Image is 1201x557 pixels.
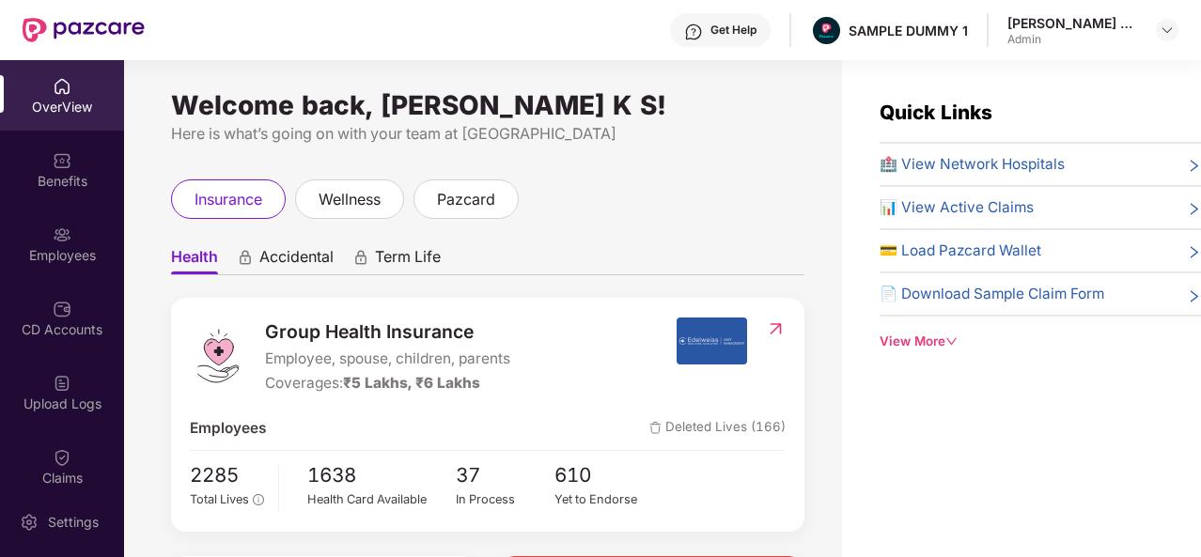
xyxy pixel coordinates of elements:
[649,422,662,434] img: deleteIcon
[259,247,334,274] span: Accidental
[53,448,71,467] img: svg+xml;base64,PHN2ZyBpZD0iQ2xhaW0iIHhtbG5zPSJodHRwOi8vd3d3LnczLm9yZy8yMDAwL3N2ZyIgd2lkdGg9IjIwIi...
[195,188,262,211] span: insurance
[53,77,71,96] img: svg+xml;base64,PHN2ZyBpZD0iSG9tZSIgeG1sbnM9Imh0dHA6Ly93d3cudzMub3JnLzIwMDAvc3ZnIiB3aWR0aD0iMjAiIG...
[1007,32,1139,47] div: Admin
[1007,14,1139,32] div: [PERSON_NAME] K S
[53,225,71,244] img: svg+xml;base64,PHN2ZyBpZD0iRW1wbG95ZWVzIiB4bWxucz0iaHR0cDovL3d3dy53My5vcmcvMjAwMC9zdmciIHdpZHRoPS...
[20,513,39,532] img: svg+xml;base64,PHN2ZyBpZD0iU2V0dGluZy0yMHgyMCIgeG1sbnM9Imh0dHA6Ly93d3cudzMub3JnLzIwMDAvc3ZnIiB3aW...
[1160,23,1175,38] img: svg+xml;base64,PHN2ZyBpZD0iRHJvcGRvd24tMzJ4MzIiIHhtbG5zPSJodHRwOi8vd3d3LnczLm9yZy8yMDAwL3N2ZyIgd2...
[1187,286,1201,305] span: right
[343,374,480,392] span: ₹5 Lakhs, ₹6 Lakhs
[307,490,456,509] div: Health Card Available
[880,196,1034,219] span: 📊 View Active Claims
[265,348,510,370] span: Employee, spouse, children, parents
[880,101,992,124] span: Quick Links
[265,317,510,346] span: Group Health Insurance
[554,490,654,509] div: Yet to Endorse
[190,460,264,491] span: 2285
[265,372,510,395] div: Coverages:
[684,23,703,41] img: svg+xml;base64,PHN2ZyBpZD0iSGVscC0zMngzMiIgeG1sbnM9Imh0dHA6Ly93d3cudzMub3JnLzIwMDAvc3ZnIiB3aWR0aD...
[190,328,246,384] img: logo
[766,319,786,338] img: RedirectIcon
[456,490,555,509] div: In Process
[53,374,71,393] img: svg+xml;base64,PHN2ZyBpZD0iVXBsb2FkX0xvZ3MiIGRhdGEtbmFtZT0iVXBsb2FkIExvZ3MiIHhtbG5zPSJodHRwOi8vd3...
[880,283,1104,305] span: 📄 Download Sample Claim Form
[375,247,441,274] span: Term Life
[813,17,840,44] img: Pazcare_Alternative_logo-01-01.png
[237,249,254,266] div: animation
[649,417,786,440] span: Deleted Lives (166)
[171,247,218,274] span: Health
[53,300,71,318] img: svg+xml;base64,PHN2ZyBpZD0iQ0RfQWNjb3VudHMiIGRhdGEtbmFtZT0iQ0QgQWNjb3VudHMiIHhtbG5zPSJodHRwOi8vd3...
[190,492,249,506] span: Total Lives
[880,153,1065,176] span: 🏥 View Network Hospitals
[1187,157,1201,176] span: right
[53,151,71,170] img: svg+xml;base64,PHN2ZyBpZD0iQmVuZWZpdHMiIHhtbG5zPSJodHRwOi8vd3d3LnczLm9yZy8yMDAwL3N2ZyIgd2lkdGg9Ij...
[437,188,495,211] span: pazcard
[352,249,369,266] div: animation
[849,22,968,39] div: SAMPLE DUMMY 1
[1187,243,1201,262] span: right
[42,513,104,532] div: Settings
[456,460,555,491] span: 37
[880,332,1201,351] div: View More
[880,240,1041,262] span: 💳 Load Pazcard Wallet
[677,317,747,364] img: insurerIcon
[307,460,456,491] span: 1638
[945,335,958,348] span: down
[171,122,804,146] div: Here is what’s going on with your team at [GEOGRAPHIC_DATA]
[23,18,145,42] img: New Pazcare Logo
[253,494,263,504] span: info-circle
[554,460,654,491] span: 610
[171,98,804,113] div: Welcome back, [PERSON_NAME] K S!
[319,188,381,211] span: wellness
[710,23,756,38] div: Get Help
[190,417,266,440] span: Employees
[1187,200,1201,219] span: right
